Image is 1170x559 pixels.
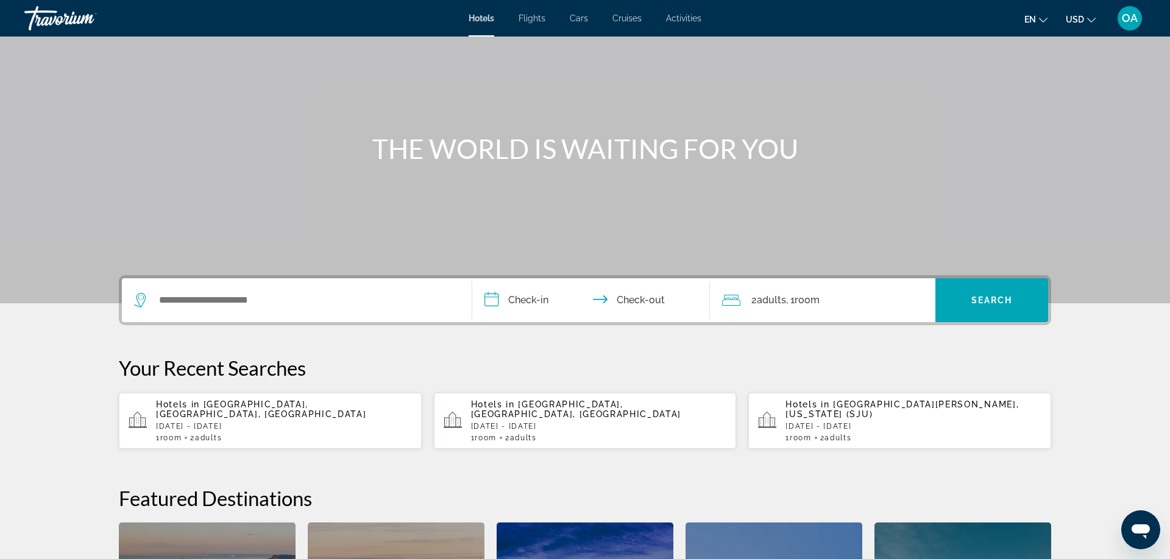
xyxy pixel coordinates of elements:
span: 2 [190,434,222,442]
div: Search widget [122,278,1048,322]
span: Hotels in [156,399,200,409]
button: Hotels in [GEOGRAPHIC_DATA][PERSON_NAME], [US_STATE] (SJU)[DATE] - [DATE]1Room2Adults [748,392,1051,449]
p: [DATE] - [DATE] [156,422,412,431]
span: 1 [785,434,811,442]
button: Hotels in [GEOGRAPHIC_DATA], [GEOGRAPHIC_DATA], [GEOGRAPHIC_DATA][DATE] - [DATE]1Room2Adults [119,392,422,449]
button: Change currency [1066,10,1096,28]
a: Activities [666,13,701,23]
span: 2 [505,434,537,442]
span: 2 [820,434,852,442]
span: 1 [471,434,497,442]
h1: THE WORLD IS WAITING FOR YOU [356,133,814,164]
span: OA [1122,12,1138,24]
button: Hotels in [GEOGRAPHIC_DATA], [GEOGRAPHIC_DATA], [GEOGRAPHIC_DATA][DATE] - [DATE]1Room2Adults [434,392,737,449]
span: Adults [824,434,851,442]
span: [GEOGRAPHIC_DATA], [GEOGRAPHIC_DATA], [GEOGRAPHIC_DATA] [156,399,366,419]
span: Room [475,434,497,442]
span: Hotels in [471,399,515,409]
span: Adults [510,434,537,442]
p: [DATE] - [DATE] [785,422,1041,431]
span: [GEOGRAPHIC_DATA][PERSON_NAME], [US_STATE] (SJU) [785,399,1019,419]
span: Room [160,434,182,442]
span: Adults [757,294,786,306]
p: [DATE] - [DATE] [471,422,727,431]
a: Hotels [469,13,494,23]
span: USD [1066,15,1084,24]
button: Travelers: 2 adults, 0 children [710,278,935,322]
button: User Menu [1114,5,1146,31]
a: Cars [570,13,588,23]
span: Hotels in [785,399,829,409]
span: Adults [195,434,222,442]
button: Check in and out dates [472,278,710,322]
span: Room [790,434,812,442]
h2: Featured Destinations [119,486,1051,510]
a: Cruises [612,13,642,23]
span: 2 [751,292,786,309]
a: Flights [519,13,545,23]
a: Travorium [24,2,146,34]
p: Your Recent Searches [119,356,1051,380]
span: Search [971,295,1013,305]
span: , 1 [786,292,820,309]
button: Change language [1024,10,1048,28]
span: [GEOGRAPHIC_DATA], [GEOGRAPHIC_DATA], [GEOGRAPHIC_DATA] [471,399,681,419]
span: Room [795,294,820,306]
button: Search [935,278,1048,322]
iframe: Button to launch messaging window [1121,510,1160,549]
span: 1 [156,434,182,442]
span: en [1024,15,1036,24]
